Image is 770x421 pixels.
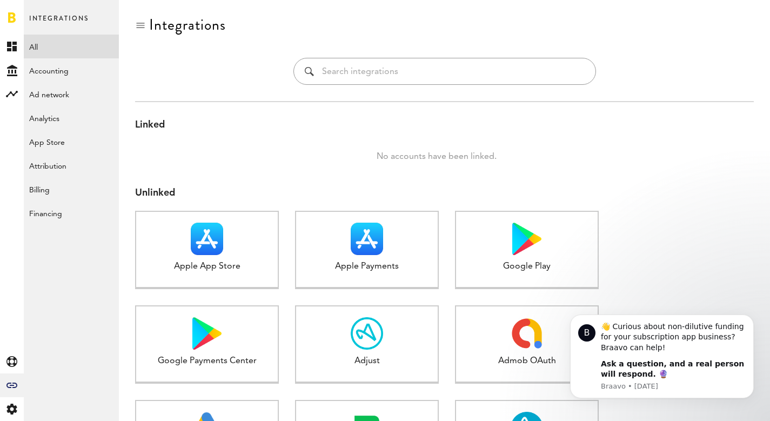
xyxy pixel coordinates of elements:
[24,106,119,130] a: Analytics
[24,177,119,201] a: Billing
[135,118,754,132] div: Linked
[24,35,119,58] a: All
[296,260,438,273] div: Apple Payments
[136,355,278,367] div: Google Payments Center
[24,82,119,106] a: Ad network
[554,298,770,416] iframe: Intercom notifications message
[191,223,223,255] img: Apple App Store
[24,130,119,153] a: App Store
[456,355,598,367] div: Admob OAuth
[135,186,754,201] div: Unlinked
[23,8,62,17] span: Support
[24,201,119,225] a: Financing
[24,153,119,177] a: Attribution
[192,317,222,350] img: Google Payments Center
[351,317,383,350] img: Adjust
[29,12,89,35] span: Integrations
[119,149,754,165] div: No accounts have been linked.
[136,260,278,273] div: Apple App Store
[456,260,598,273] div: Google Play
[296,355,438,367] div: Adjust
[511,317,543,350] img: Admob OAuth
[322,58,585,84] input: Search integrations
[24,58,119,82] a: Accounting
[512,223,541,255] img: Google Play
[351,223,383,255] img: Apple Payments
[149,16,226,34] div: Integrations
